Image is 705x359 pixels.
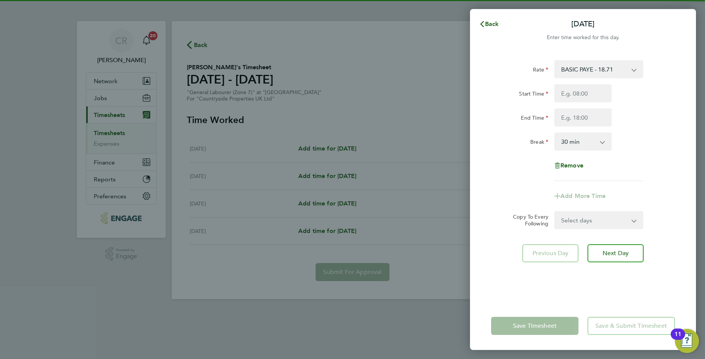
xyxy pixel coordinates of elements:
p: [DATE] [571,19,595,29]
button: Remove [554,163,583,169]
div: 11 [674,334,681,344]
button: Open Resource Center, 11 new notifications [675,329,699,353]
label: Break [530,138,548,148]
label: Copy To Every Following [507,213,548,227]
span: Remove [560,162,583,169]
input: E.g. 08:00 [554,84,612,102]
button: Back [472,17,507,32]
input: E.g. 18:00 [554,108,612,126]
span: Back [485,20,499,27]
label: End Time [521,114,548,123]
label: Rate [533,66,548,75]
div: Enter time worked for this day. [470,33,696,42]
button: Next Day [587,244,644,262]
label: Start Time [519,90,548,99]
span: Next Day [603,249,629,257]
